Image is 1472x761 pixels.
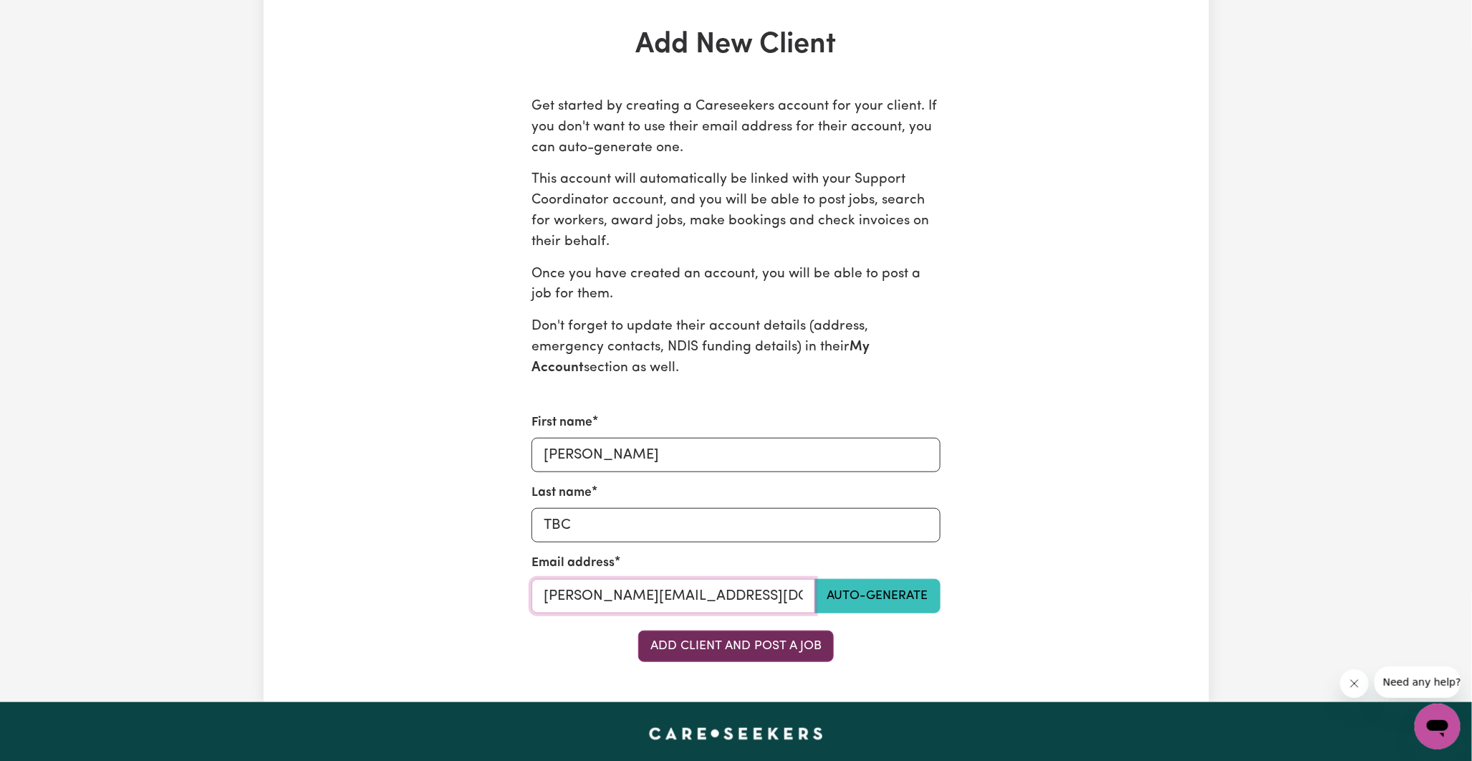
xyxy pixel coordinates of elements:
[531,438,941,472] input: e.g. Diana
[9,10,87,21] span: Need any help?
[1415,704,1461,750] iframe: Button to launch messaging window
[531,97,941,158] p: Get started by creating a Careseekers account for your client. If you don't want to use their ema...
[531,340,870,375] b: My Account
[531,508,941,542] input: e.g. Rigg
[531,264,941,306] p: Once you have created an account, you will be able to post a job for them.
[531,317,941,378] p: Don't forget to update their account details (address, emergency contacts, NDIS funding details) ...
[1340,669,1369,698] iframe: Close message
[531,579,815,613] input: e.g. diana.rigg43@bigpond.com
[531,413,592,432] label: First name
[531,170,941,252] p: This account will automatically be linked with your Support Coordinator account, and you will be ...
[1375,666,1461,698] iframe: Message from company
[531,484,592,502] label: Last name
[531,554,615,573] label: Email address
[814,579,941,613] button: Auto-generate email address
[649,728,823,740] a: Careseekers home page
[638,631,834,662] button: Add Client and Post a Job
[430,28,1043,62] h1: Add New Client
